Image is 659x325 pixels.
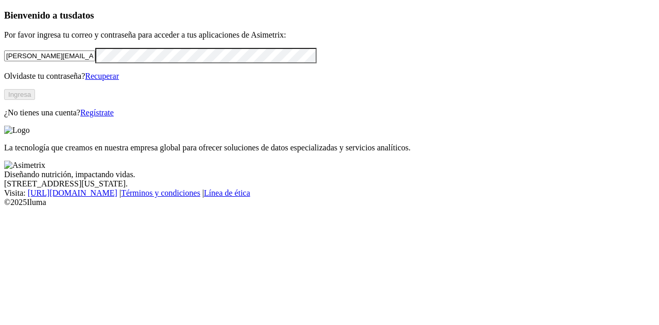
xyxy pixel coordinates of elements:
[4,179,655,189] div: [STREET_ADDRESS][US_STATE].
[204,189,250,197] a: Línea de ética
[80,108,114,117] a: Regístrate
[85,72,119,80] a: Recuperar
[4,50,95,61] input: Tu correo
[4,170,655,179] div: Diseñando nutrición, impactando vidas.
[4,89,35,100] button: Ingresa
[121,189,200,197] a: Términos y condiciones
[4,126,30,135] img: Logo
[4,72,655,81] p: Olvidaste tu contraseña?
[4,108,655,117] p: ¿No tienes una cuenta?
[4,161,45,170] img: Asimetrix
[4,10,655,21] h3: Bienvenido a tus
[4,198,655,207] div: © 2025 Iluma
[28,189,117,197] a: [URL][DOMAIN_NAME]
[72,10,94,21] span: datos
[4,189,655,198] div: Visita : | |
[4,30,655,40] p: Por favor ingresa tu correo y contraseña para acceder a tus aplicaciones de Asimetrix:
[4,143,655,152] p: La tecnología que creamos en nuestra empresa global para ofrecer soluciones de datos especializad...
